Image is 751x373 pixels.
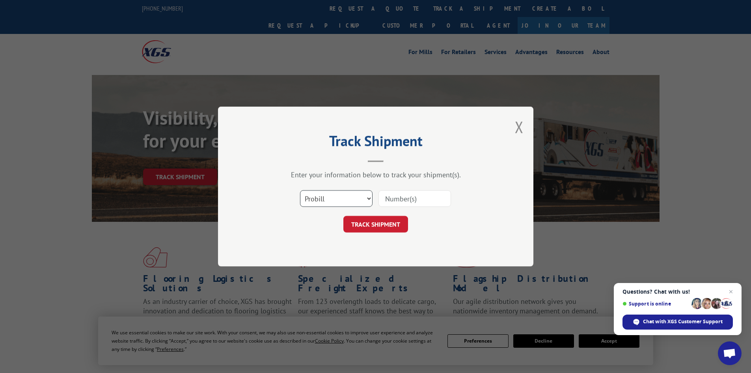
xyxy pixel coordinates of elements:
[343,216,408,232] button: TRACK SHIPMENT
[622,315,733,330] span: Chat with XGS Customer Support
[378,190,451,207] input: Number(s)
[643,318,723,325] span: Chat with XGS Customer Support
[622,289,733,295] span: Questions? Chat with us!
[718,341,742,365] a: Open chat
[622,301,689,307] span: Support is online
[257,135,494,150] h2: Track Shipment
[257,170,494,179] div: Enter your information below to track your shipment(s).
[515,116,524,137] button: Close modal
